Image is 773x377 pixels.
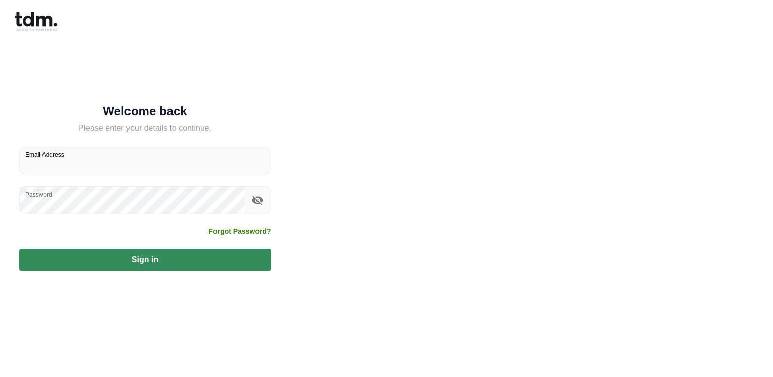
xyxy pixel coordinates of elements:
h5: Welcome back [19,106,271,116]
h5: Please enter your details to continue. [19,122,271,134]
button: Sign in [19,249,271,271]
a: Forgot Password? [209,226,271,237]
button: toggle password visibility [249,192,266,209]
label: Email Address [25,150,64,159]
label: Password [25,190,52,199]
